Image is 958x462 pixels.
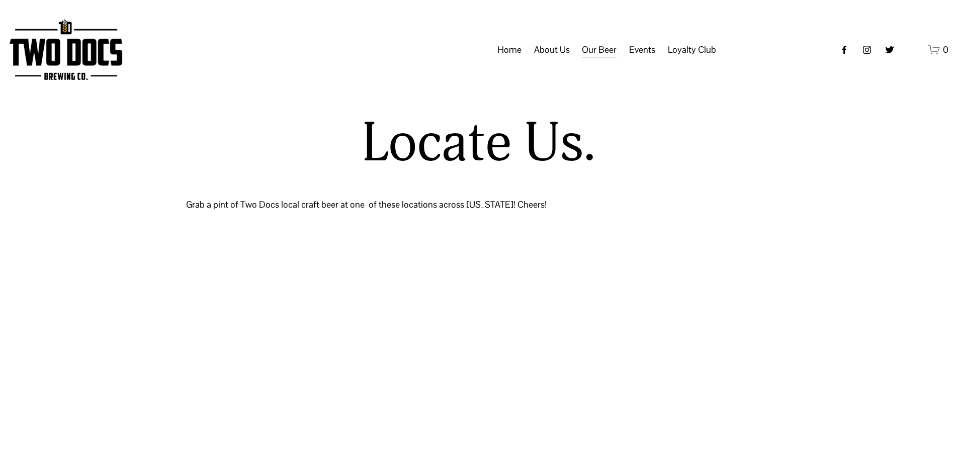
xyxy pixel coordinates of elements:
span: Events [629,41,655,58]
a: instagram-unauth [862,45,872,55]
span: Loyalty Club [668,41,716,58]
a: folder dropdown [668,40,716,59]
span: About Us [534,41,570,58]
a: 0 [928,43,948,56]
a: twitter-unauth [885,45,895,55]
a: folder dropdown [629,40,655,59]
span: Our Beer [582,41,617,58]
a: folder dropdown [534,40,570,59]
a: folder dropdown [582,40,617,59]
a: Home [497,40,521,59]
p: Grab a pint of Two Docs local craft beer at one of these locations across [US_STATE]! Cheers! [186,196,772,213]
h1: Locate Us. [275,114,683,174]
a: Facebook [839,45,849,55]
img: Two Docs Brewing Co. [10,19,122,80]
span: 0 [943,44,948,55]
